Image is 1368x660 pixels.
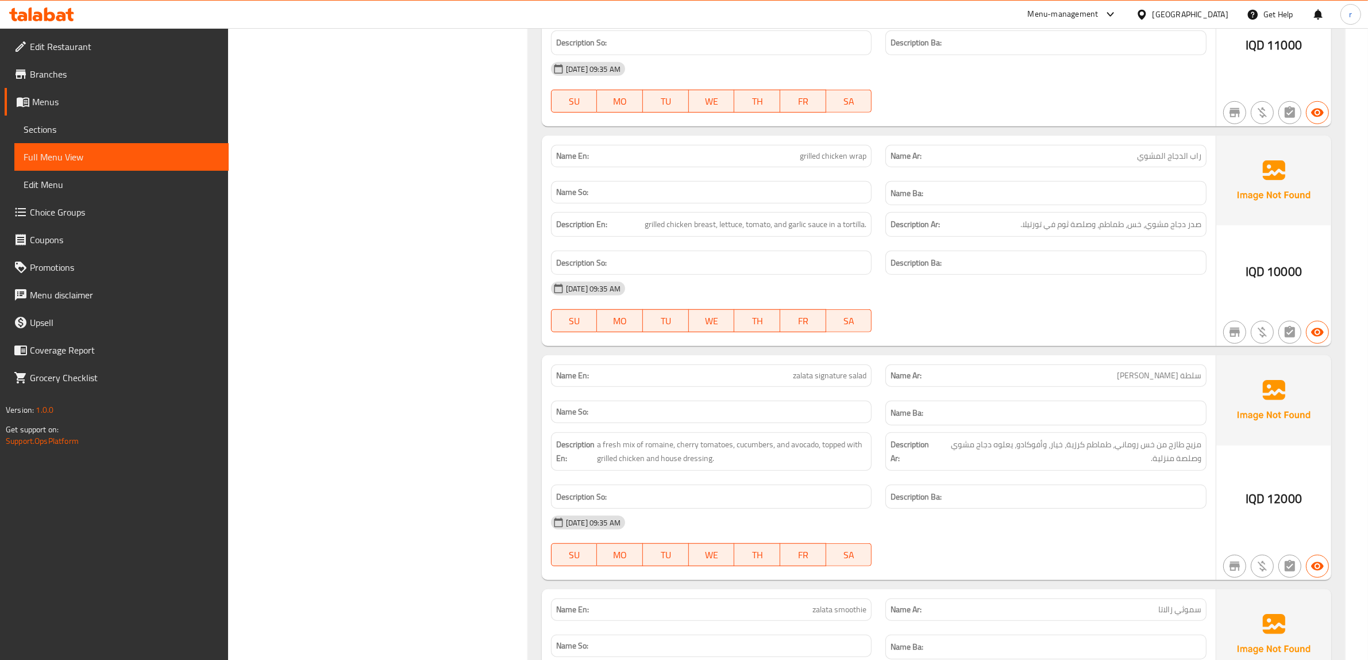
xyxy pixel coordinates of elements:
span: MO [602,93,638,110]
span: مزيج طازج من خس روماني، طماطم كرزية، خيار، وأفوكادو، يعلوه دجاج مشوي وصلصة منزلية. [937,438,1201,466]
strong: Description Ba: [891,256,942,270]
span: سموثي زالاتا [1158,604,1201,616]
button: Not branch specific item [1223,555,1246,578]
span: Full Menu View [24,150,219,164]
span: [DATE] 09:35 AM [561,64,625,75]
strong: Name Ar: [891,370,922,382]
span: [DATE] 09:35 AM [561,283,625,294]
span: SA [831,547,868,563]
button: Not has choices [1278,101,1301,124]
button: Not branch specific item [1223,321,1246,344]
a: Grocery Checklist [5,364,229,392]
a: Coverage Report [5,336,229,364]
span: SA [831,313,868,329]
span: راب الدجاج المشوي [1137,150,1201,162]
span: Coupons [30,233,219,247]
span: MO [602,547,638,563]
strong: Name Ba: [891,640,923,654]
strong: Name Ar: [891,150,922,162]
a: Support.OpsPlatform [6,433,79,448]
button: MO [597,309,643,332]
button: FR [780,543,826,566]
span: 10000 [1267,260,1302,283]
strong: Description So: [556,490,607,504]
button: SU [551,309,598,332]
span: WE [693,93,730,110]
span: TH [739,93,776,110]
button: Purchased item [1251,321,1274,344]
button: Available [1306,321,1329,344]
strong: Description Ar: [891,217,940,232]
span: SA [831,93,868,110]
button: SU [551,90,598,113]
button: WE [689,543,735,566]
strong: Name So: [556,186,588,198]
strong: Description En: [556,217,607,232]
span: SU [556,313,593,329]
span: Edit Restaurant [30,40,219,53]
span: Menu disclaimer [30,288,219,302]
button: Purchased item [1251,555,1274,578]
button: MO [597,90,643,113]
button: Not has choices [1278,555,1301,578]
a: Menus [5,88,229,116]
span: [DATE] 09:35 AM [561,517,625,528]
button: WE [689,309,735,332]
button: TU [643,543,689,566]
span: MO [602,313,638,329]
strong: Name Ba: [891,186,923,201]
span: سلطة [PERSON_NAME] [1117,370,1201,382]
a: Choice Groups [5,198,229,226]
button: SA [826,309,872,332]
button: MO [597,543,643,566]
span: Edit Menu [24,178,219,191]
span: Promotions [30,260,219,274]
button: Not has choices [1278,321,1301,344]
button: SU [551,543,598,566]
button: FR [780,309,826,332]
span: TH [739,547,776,563]
span: a fresh mix of romaine, cherry tomatoes, cucumbers, and avocado, topped with grilled chicken and ... [597,438,867,466]
span: SU [556,547,593,563]
strong: Description Ba: [891,490,942,504]
span: r [1349,8,1352,21]
span: WE [693,313,730,329]
a: Branches [5,60,229,88]
strong: Name Ar: [891,604,922,616]
span: grilled chicken wrap [800,150,866,162]
span: zalata smoothie [812,604,866,616]
strong: Name So: [556,640,588,652]
strong: Description So: [556,256,607,270]
span: Version: [6,402,34,417]
span: Upsell [30,316,219,329]
span: IQD [1246,260,1265,283]
button: Not branch specific item [1223,101,1246,124]
span: TU [648,93,684,110]
a: Upsell [5,309,229,336]
button: TU [643,90,689,113]
button: TU [643,309,689,332]
span: صدر دجاج مشوي، خس، طماطم، وصلصة ثوم في تورتيلا. [1020,217,1201,232]
span: IQD [1246,34,1265,56]
button: SA [826,543,872,566]
span: Sections [24,122,219,136]
strong: Name So: [556,406,588,418]
span: TU [648,547,684,563]
span: 1.0.0 [36,402,53,417]
button: Available [1306,555,1329,578]
span: IQD [1246,488,1265,510]
button: TH [734,543,780,566]
span: Get support on: [6,422,59,437]
span: zalata signature salad [793,370,866,382]
span: WE [693,547,730,563]
span: TU [648,313,684,329]
a: Edit Menu [14,171,229,198]
a: Edit Restaurant [5,33,229,60]
button: Available [1306,101,1329,124]
button: TH [734,90,780,113]
button: SA [826,90,872,113]
strong: Name En: [556,150,589,162]
span: grilled chicken breast, lettuce, tomato, and garlic sauce in a tortilla. [645,217,866,232]
strong: Description En: [556,438,595,466]
span: SU [556,93,593,110]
